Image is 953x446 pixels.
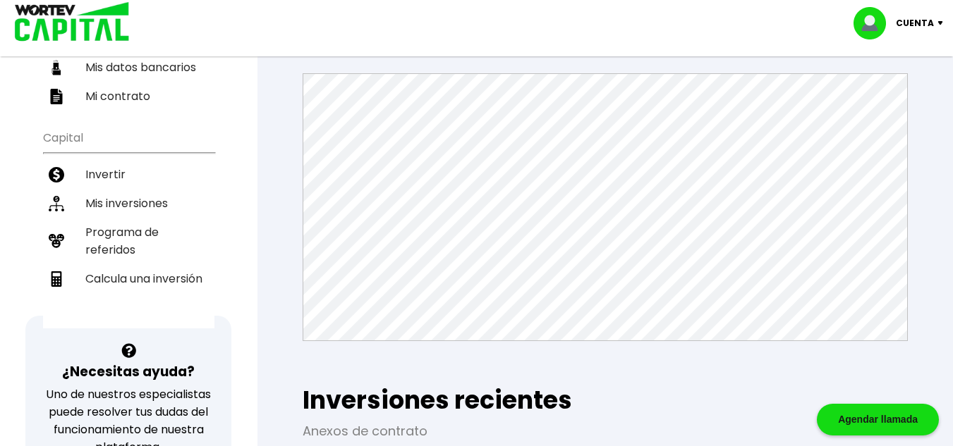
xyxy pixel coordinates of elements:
[303,422,427,440] a: Anexos de contrato
[43,264,214,293] a: Calcula una inversión
[62,361,195,382] h3: ¿Necesitas ayuda?
[303,386,908,414] h2: Inversiones recientes
[49,167,64,182] img: invertir-icon.b3b967d7.svg
[934,21,953,25] img: icon-down
[817,404,939,435] div: Agendar llamada
[49,60,64,75] img: datos-icon.10cf9172.svg
[43,53,214,82] a: Mis datos bancarios
[854,7,896,39] img: profile-image
[49,271,64,287] img: calculadora-icon.17d418c4.svg
[43,160,214,189] a: Invertir
[43,82,214,111] a: Mi contrato
[43,218,214,264] a: Programa de referidos
[896,13,934,34] p: Cuenta
[49,233,64,249] img: recomiendanos-icon.9b8e9327.svg
[49,89,64,104] img: contrato-icon.f2db500c.svg
[43,189,214,218] a: Mis inversiones
[43,122,214,328] ul: Capital
[49,196,64,211] img: inversiones-icon.6695dc30.svg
